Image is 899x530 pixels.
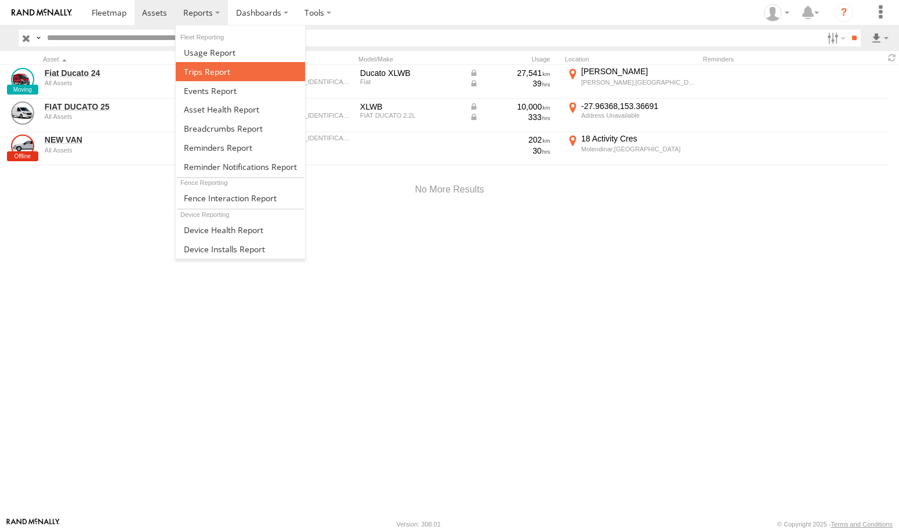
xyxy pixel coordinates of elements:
[263,68,352,78] div: 326KL4
[176,138,305,157] a: Reminders Report
[581,78,697,86] div: [PERSON_NAME],[GEOGRAPHIC_DATA]
[565,100,698,131] label: Click to View Current Location
[358,55,463,63] div: Model/Make
[469,101,550,112] div: Data from Vehicle CANbus
[11,101,34,125] a: View Asset Details
[469,135,550,145] div: 202
[34,30,43,46] label: Search Query
[831,521,893,528] a: Terms and Conditions
[835,3,853,22] i: ?
[176,157,305,176] a: Service Reminder Notifications Report
[565,133,698,165] label: Click to View Current Location
[263,78,352,85] div: ZFA25000002Y51806
[45,135,204,145] a: NEW VAN
[45,147,204,154] div: undefined
[397,521,441,528] div: Version: 308.01
[263,112,352,119] div: ZFA25000002Z89044
[43,55,205,63] div: Click to Sort
[469,78,550,89] div: Data from Vehicle CANbus
[581,133,697,144] div: 18 Activity Cres
[11,135,34,158] a: View Asset Details
[176,239,305,259] a: Device Installs Report
[360,101,461,112] div: XLWB
[581,66,697,77] div: [PERSON_NAME]
[581,101,620,111] span: -27.96368
[11,68,34,91] a: View Asset Details
[777,521,893,528] div: © Copyright 2025 -
[45,79,204,86] div: undefined
[565,66,698,97] label: Click to View Current Location
[261,55,354,63] div: Rego./Vin
[176,81,305,100] a: Full Events Report
[176,119,305,138] a: Breadcrumbs Report
[176,100,305,119] a: Asset Health Report
[6,518,60,530] a: Visit our Website
[263,135,352,141] div: ZFA25000002Z89044
[620,101,658,111] span: 153.36691
[885,52,899,63] span: Refresh
[12,9,72,17] img: rand-logo.svg
[870,30,890,46] label: Export results as...
[360,112,461,119] div: FIAT DUCATO 2.2L
[263,101,352,112] div: 792LS9
[176,43,305,62] a: Usage Report
[176,188,305,208] a: Fence Interaction Report
[45,101,204,112] a: FIAT DUCATO 25
[360,68,461,78] div: Ducato XLWB
[469,146,550,156] div: 30
[469,68,550,78] div: Data from Vehicle CANbus
[45,113,204,120] div: undefined
[360,78,461,85] div: Fiat
[45,68,204,78] a: Fiat Ducato 24
[703,55,799,63] div: Reminders
[469,112,550,122] div: Data from Vehicle CANbus
[565,55,698,63] div: Location
[581,145,697,153] div: Molendinar,[GEOGRAPHIC_DATA]
[822,30,847,46] label: Search Filter Options
[176,62,305,81] a: Trips Report
[760,4,793,21] div: Ajay Jain
[467,55,560,63] div: Usage
[176,220,305,239] a: Device Health Report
